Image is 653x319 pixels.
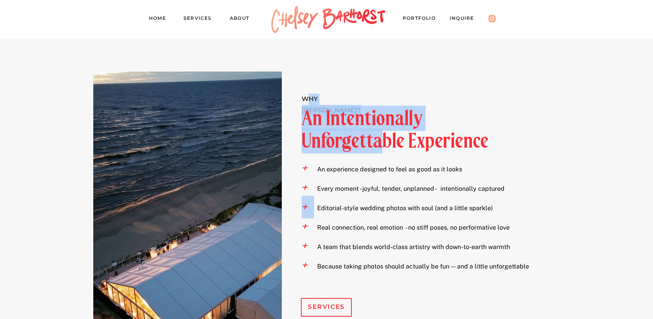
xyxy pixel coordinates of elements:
[183,14,218,25] a: Services
[302,94,372,102] h3: Why [PERSON_NAME]?
[317,262,538,270] p: Because taking photos should actually be fun — and a little unforgettable
[317,204,538,212] p: Editorial-style wedding photos with soul (and a little sparkle)
[302,235,313,258] h2: +
[317,242,538,251] p: A team that blends world-class artistry with down-to-earth warmth
[317,184,523,192] p: Every moment - joyful, tender, unplanned - intentionally captured
[302,196,313,220] h2: +
[302,254,313,278] h2: +
[302,157,313,181] h2: +
[302,215,313,239] h2: +
[230,14,257,25] a: About
[302,107,505,155] h2: An Intentionally Unforgettable Experience
[149,14,172,25] a: Home
[317,165,523,173] p: An experience designed to feel as good as it looks
[302,176,313,200] h2: +
[317,223,538,231] p: Real connection, real emotion - no stiff poses, no performative love
[301,302,352,313] a: Services
[450,14,482,25] a: Inquire
[403,14,443,25] a: PORTFOLIO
